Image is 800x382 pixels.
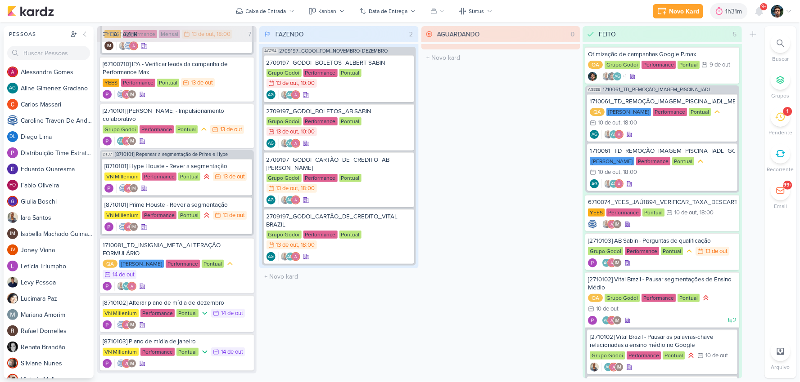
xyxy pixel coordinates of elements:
img: Alessandra Gomes [122,137,131,146]
div: Pontual [339,69,362,77]
div: Aline Gimenez Graciano [286,90,295,99]
div: Performance [303,231,338,239]
div: 2 [406,30,417,39]
img: Alessandra Gomes [608,316,617,325]
div: Criador(a): Isabella Machado Guimarães [104,41,113,50]
img: Giulia Boschi [7,196,18,207]
div: 1h31m [726,7,745,16]
div: Performance [303,69,338,77]
div: Isabella Machado Guimarães [613,316,622,325]
img: Iara Santos [602,72,611,81]
div: Colaboradores: Iara Santos, Aline Gimenez Graciano, Alessandra Gomes [602,179,624,188]
div: D i e g o L i m a [21,132,94,142]
div: 13 de out [276,129,298,135]
div: C a r l o s M a s s a r i [21,100,94,109]
p: AG [287,142,293,146]
div: Aline Gimenez Graciano [122,282,131,291]
img: Alessandra Gomes [291,252,300,261]
div: J o n e y V i a n a [21,245,94,255]
div: Aline Gimenez Graciano [286,252,295,261]
p: IM [615,319,620,323]
div: Aline Gimenez Graciano [590,130,599,139]
p: AG [268,93,274,98]
img: Caroline Traven De Andrade [588,220,597,229]
p: AG [268,255,274,259]
img: Distribuição Time Estratégico [103,320,112,329]
div: Prioridade Alta [702,293,711,302]
p: Buscar [773,55,789,63]
div: Criador(a): Distribuição Time Estratégico [588,316,597,325]
div: Criador(a): Aline Gimenez Graciano [267,195,276,204]
div: Prioridade Média [199,125,208,134]
div: [PERSON_NAME] [590,157,635,165]
div: Grupo Godoi [267,231,302,239]
div: Colaboradores: Iara Santos, Aline Gimenez Graciano, Alessandra Gomes [278,90,300,99]
div: 10 de out [675,210,697,216]
div: Novo Kard [669,7,700,16]
div: E d u a r d o Q u a r e s m a [21,164,94,174]
span: 2 [733,317,737,324]
div: Performance [642,294,676,302]
div: VN Millenium [104,211,140,219]
div: Grupo Godoi [267,117,302,125]
div: , 10:00 [298,129,315,135]
div: Isabella Machado Guimarães [104,41,113,50]
div: Fabio Oliveira [7,180,18,191]
input: + Novo kard [261,270,417,283]
div: M a r i a n a A m o r i m [21,310,94,320]
div: Performance [642,61,676,69]
div: 14 de out [221,311,243,316]
div: 10 de out [598,120,621,126]
div: Colaboradores: Iara Santos, Caroline Traven De Andrade, Alessandra Gomes [116,41,138,50]
div: Pontual [643,209,665,217]
div: Aline Gimenez Graciano [267,195,276,204]
img: Alessandra Gomes [615,130,624,139]
div: Criador(a): Caroline Traven De Andrade [588,220,597,229]
button: Novo Kard [653,4,703,18]
div: Grupo Godoi [588,247,624,255]
div: Pontual [157,79,179,87]
div: 99+ [784,182,792,189]
div: , 10:00 [298,80,315,86]
div: Prioridade Média [696,157,705,166]
div: Performance [140,309,175,317]
div: [8710101] Hype Houste - Rever a segmentação [104,162,249,170]
div: 1 [787,108,789,115]
img: Distribuição Time Estratégico [103,137,112,146]
div: YEES [588,209,605,217]
img: Iara Santos [280,139,289,148]
div: 1710081_TD_INSIGNIA_META_ALTERAÇÃO FORMULÁRIO [103,241,251,258]
div: Performance [653,108,687,116]
div: G i u l i a B o s c h i [21,197,94,206]
div: Criador(a): Nelito Junior [588,72,597,81]
div: Pontual [339,231,362,239]
img: Iara Santos [280,90,289,99]
img: Iara Santos [280,252,289,261]
span: AG886 [588,87,601,92]
img: Alessandra Gomes [127,282,136,291]
div: Criador(a): Distribuição Time Estratégico [103,90,112,99]
div: Isabella Machado Guimarães [127,90,136,99]
img: Alessandra Gomes [291,195,300,204]
div: 7 [244,30,255,39]
img: Iara Santos [117,282,126,291]
img: Rafael Dornelles [7,325,18,336]
span: 2709197_GODOI_PDM_NOVEMBRO+DEZEMBRO [280,49,388,53]
div: Performance [166,260,200,268]
p: IM [130,323,134,328]
div: Prioridade Alta [202,211,211,220]
img: Eduardo Quaresma [7,164,18,174]
p: IM [130,139,134,144]
div: A l i n e G i m e n e z G r a c i a n o [21,84,94,93]
img: Iara Santos [118,41,127,50]
div: Pontual [178,211,200,219]
p: AG [287,255,293,259]
p: AG [287,198,293,203]
div: Isabella Machado Guimarães [613,258,622,267]
img: Iara Santos [602,220,611,229]
div: Aline Gimenez Graciano [613,72,622,81]
div: Isabella Machado Guimarães [129,184,138,193]
div: Criador(a): Distribuição Time Estratégico [588,258,597,267]
div: 13 de out [276,186,298,191]
div: Criador(a): Distribuição Time Estratégico [104,184,113,193]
